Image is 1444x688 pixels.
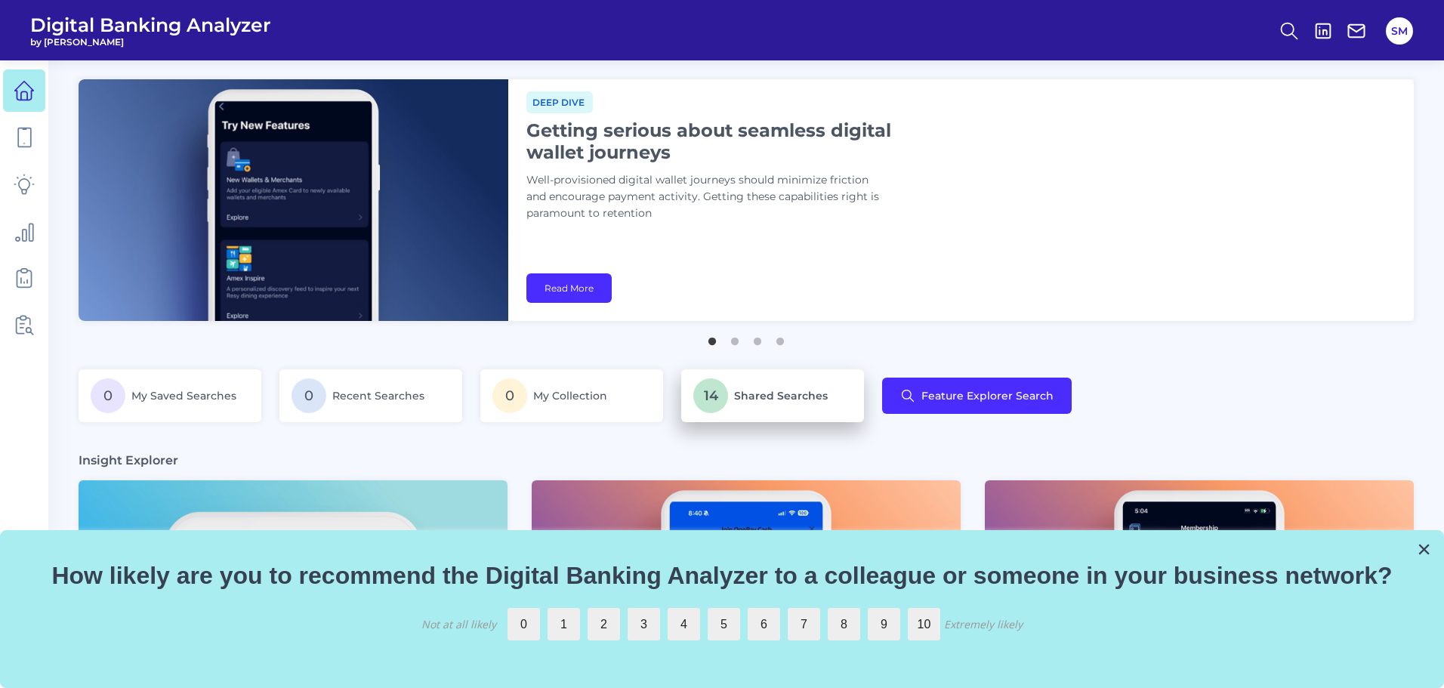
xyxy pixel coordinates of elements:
[734,389,828,403] span: Shared Searches
[332,389,424,403] span: Recent Searches
[908,608,940,640] label: 10
[727,330,742,345] button: 2
[693,378,728,413] span: 14
[588,608,620,640] label: 2
[79,452,178,468] h3: Insight Explorer
[526,273,612,303] a: Read More
[91,378,125,413] span: 0
[944,617,1023,631] div: Extremely likely
[421,617,496,631] div: Not at all likely
[868,608,900,640] label: 9
[628,608,660,640] label: 3
[1417,537,1431,561] button: Close
[773,330,788,345] button: 4
[19,561,1425,590] p: How likely are you to recommend the Digital Banking Analyzer to a colleague or someone in your bu...
[79,79,508,321] img: bannerImg
[748,608,780,640] label: 6
[131,389,236,403] span: My Saved Searches
[668,608,700,640] label: 4
[492,378,527,413] span: 0
[750,330,765,345] button: 3
[921,390,1054,402] span: Feature Explorer Search
[526,91,593,113] span: Deep dive
[533,389,607,403] span: My Collection
[30,14,271,36] span: Digital Banking Analyzer
[508,608,540,640] label: 0
[292,378,326,413] span: 0
[548,608,580,640] label: 1
[705,330,720,345] button: 1
[1386,17,1413,45] button: SM
[788,608,820,640] label: 7
[708,608,740,640] label: 5
[526,119,904,163] h1: Getting serious about seamless digital wallet journeys
[30,36,271,48] span: by [PERSON_NAME]
[526,172,904,222] p: Well-provisioned digital wallet journeys should minimize friction and encourage payment activity....
[828,608,860,640] label: 8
